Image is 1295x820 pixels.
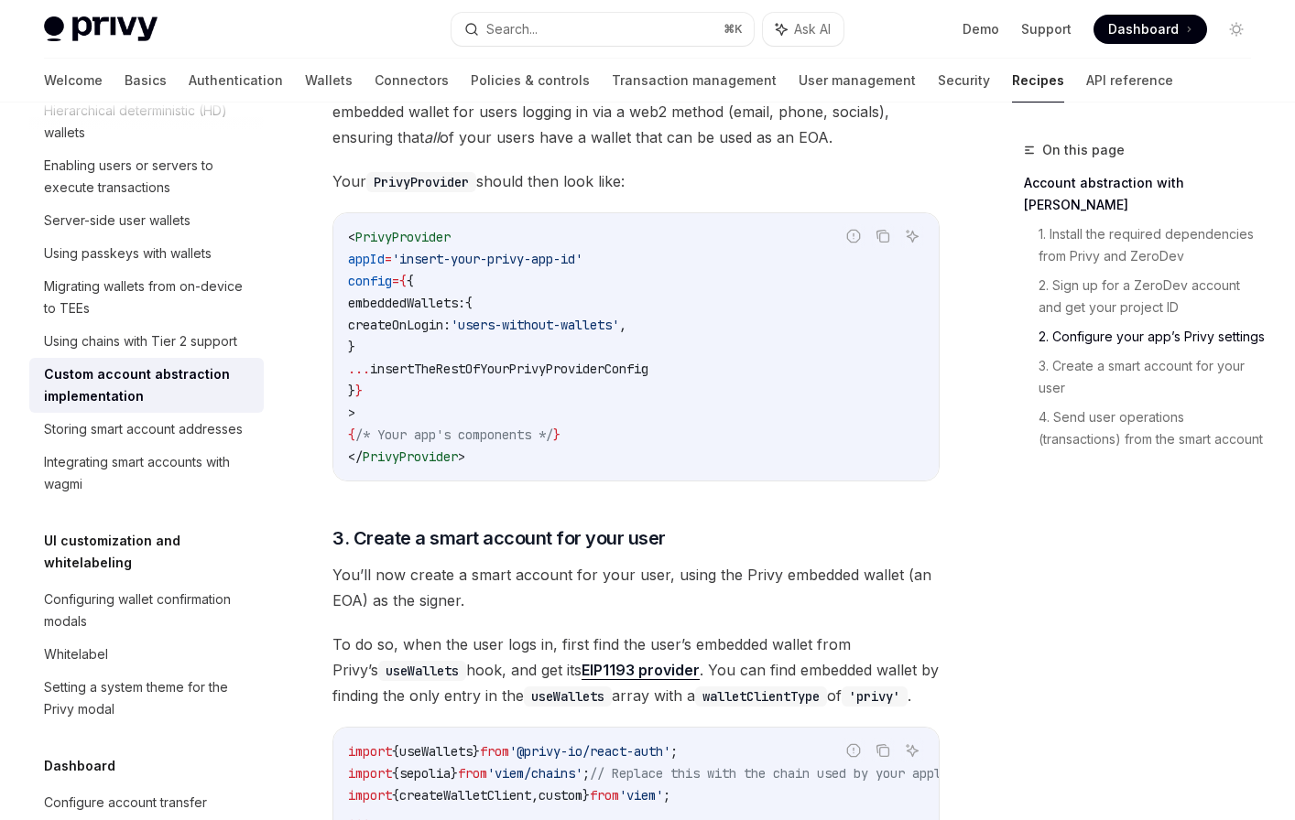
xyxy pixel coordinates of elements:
button: Copy the contents from the code block [871,739,895,762]
a: Dashboard [1094,15,1207,44]
span: , [531,787,539,804]
span: ⌘ K [724,22,743,37]
span: { [399,273,407,289]
a: Custom account abstraction implementation [29,358,264,413]
a: Configuring wallet confirmation modals [29,583,264,638]
span: '@privy-io/react-auth' [509,743,670,760]
a: Storing smart account addresses [29,413,264,446]
span: } [553,426,560,443]
span: > [458,448,465,465]
a: Whitelabel [29,638,264,671]
span: Dashboard [1108,20,1179,38]
span: , [619,317,626,333]
span: 'viem' [619,787,663,804]
span: { [407,273,414,289]
a: Setting a system theme for the Privy modal [29,671,264,726]
div: Storing smart account addresses [44,418,243,440]
span: > [348,405,355,421]
span: custom [539,787,582,804]
button: Ask AI [900,224,924,248]
span: } [451,765,458,782]
span: < [348,229,355,245]
a: Welcome [44,59,103,102]
span: config [348,273,392,289]
span: createOnLogin: [348,317,451,333]
button: Toggle dark mode [1222,15,1251,44]
a: Integrating smart accounts with wagmi [29,446,264,501]
h5: UI customization and whitelabeling [44,530,264,574]
span: from [458,765,487,782]
span: { [392,787,399,804]
a: Authentication [189,59,283,102]
span: } [582,787,590,804]
div: Using passkeys with wallets [44,243,212,264]
a: Transaction management [612,59,777,102]
a: Connectors [375,59,449,102]
a: Server-side user wallets [29,204,264,237]
span: from [480,743,509,760]
a: Using passkeys with wallets [29,237,264,270]
a: 2. Configure your app’s Privy settings [1039,322,1266,351]
span: } [355,383,363,399]
span: 'viem/chains' [487,765,582,782]
code: 'privy' [842,686,908,707]
span: To do so, when the user logs in, first find the user’s embedded wallet from Privy’s hook, and get... [332,631,940,708]
span: { [392,743,399,760]
span: ... [348,361,370,377]
span: import [348,787,392,804]
a: 2. Sign up for a ZeroDev account and get your project ID [1039,271,1266,322]
div: Using chains with Tier 2 support [44,330,237,352]
code: useWallets [378,661,466,681]
a: EIP1193 provider [582,661,700,680]
span: 'insert-your-privy-app-id' [392,251,582,267]
span: ; [670,743,678,760]
span: ; [582,765,590,782]
a: Using chains with Tier 2 support [29,325,264,358]
div: Migrating wallets from on-device to TEEs [44,275,253,319]
span: useWallets [399,743,473,760]
a: Account abstraction with [PERSON_NAME] [1024,168,1266,220]
h5: Dashboard [44,755,115,777]
a: API reference [1086,59,1173,102]
span: sepolia [399,765,451,782]
span: appId [348,251,385,267]
code: PrivyProvider [366,172,476,192]
span: ; [663,787,670,804]
a: Basics [125,59,167,102]
span: } [348,339,355,355]
button: Report incorrect code [842,739,865,762]
a: 1. Install the required dependencies from Privy and ZeroDev [1039,220,1266,271]
span: = [385,251,392,267]
span: On this page [1042,139,1125,161]
div: Setting a system theme for the Privy modal [44,676,253,720]
span: = [392,273,399,289]
div: Search... [486,18,538,40]
a: 4. Send user operations (transactions) from the smart account [1039,403,1266,454]
div: Whitelabel [44,643,108,665]
span: </ [348,448,363,465]
div: Custom account abstraction implementation [44,363,253,407]
span: { [392,765,399,782]
code: useWallets [524,686,612,707]
div: Configuring wallet confirmation modals [44,588,253,632]
a: Security [938,59,990,102]
button: Ask AI [763,13,843,46]
span: PrivyProvider [355,229,451,245]
span: /* Your app's components */ [355,426,553,443]
span: // Replace this with the chain used by your application [590,765,993,782]
a: Recipes [1012,59,1064,102]
button: Ask AI [900,739,924,762]
div: Server-side user wallets [44,210,190,232]
span: } [348,383,355,399]
div: Configure account transfer [44,792,207,814]
a: Wallets [305,59,353,102]
a: User management [799,59,916,102]
span: 'users-without-wallets' [451,317,619,333]
span: Ask AI [794,20,831,38]
button: Copy the contents from the code block [871,224,895,248]
span: embeddedWallets: [348,295,465,311]
span: 3. Create a smart account for your user [332,525,666,551]
span: import [348,743,392,760]
span: { [465,295,473,311]
div: Enabling users or servers to execute transactions [44,155,253,199]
